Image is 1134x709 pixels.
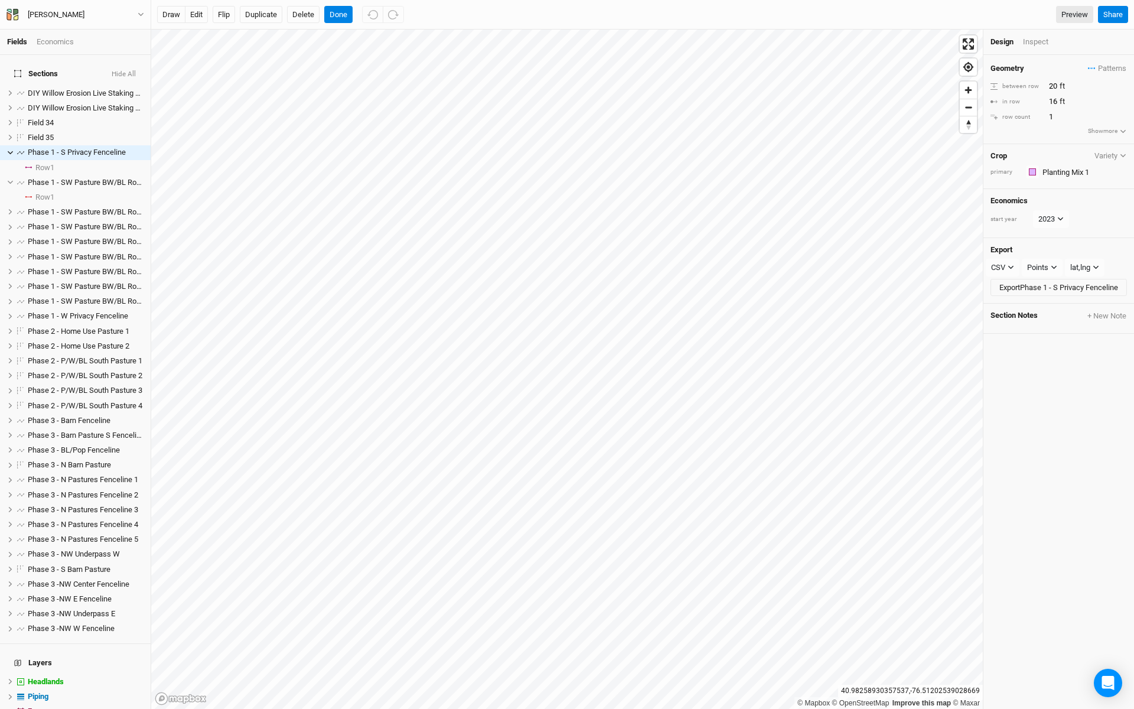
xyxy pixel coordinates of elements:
[28,535,138,544] span: Phase 3 - N Pastures Fenceline 5
[1087,311,1127,321] button: + New Note
[28,311,144,321] div: Phase 1 - W Privacy Fenceline
[990,113,1042,122] div: row count
[185,6,208,24] button: edit
[28,311,128,320] span: Phase 1 - W Privacy Fenceline
[960,35,977,53] span: Enter fullscreen
[28,460,111,469] span: Phase 3 - N Barn Pasture
[1027,262,1048,274] div: Points
[797,699,830,707] a: Mapbox
[28,386,142,395] span: Phase 2 - P/W/BL South Pasture 3
[28,252,144,262] div: Phase 1 - SW Pasture BW/BL Row 5
[28,207,148,216] span: Phase 1 - SW Pasture BW/BL Row 2
[28,282,144,291] div: Phase 1 - SW Pasture BW/BL Row 7
[1039,165,1127,179] input: Planting Mix 1
[28,133,54,142] span: Field 35
[990,37,1014,47] div: Design
[28,580,129,588] span: Phase 3 -NW Center Fenceline
[1022,259,1063,277] button: Points
[991,262,1005,274] div: CSV
[240,6,282,24] button: Duplicate
[953,699,980,707] a: Maxar
[28,549,144,559] div: Phase 3 - NW Underpass W
[28,490,144,500] div: Phase 3 - N Pastures Fenceline 2
[1094,151,1127,160] button: Variety
[28,297,148,305] span: Phase 1 - SW Pasture BW/BL Row 8
[28,207,144,217] div: Phase 1 - SW Pasture BW/BL Row 2
[28,148,144,157] div: Phase 1 - S Privacy Fenceline
[28,371,144,380] div: Phase 2 - P/W/BL South Pasture 2
[35,163,54,173] span: Row 1
[28,416,110,425] span: Phase 3 - Barn Fenceline
[1098,6,1128,24] button: Share
[28,520,138,529] span: Phase 3 - N Pastures Fenceline 4
[28,237,148,246] span: Phase 1 - SW Pasture BW/BL Row 4
[28,401,142,410] span: Phase 2 - P/W/BL South Pasture 4
[28,624,144,633] div: Phase 3 -NW W Fenceline
[28,327,144,336] div: Phase 2 - Home Use Pasture 1
[990,97,1042,106] div: in row
[28,565,144,574] div: Phase 3 - S Barn Pasture
[960,82,977,99] span: Zoom in
[28,475,138,484] span: Phase 3 - N Pastures Fenceline 1
[35,193,54,202] span: Row 1
[1033,210,1069,228] button: 2023
[990,168,1020,177] div: primary
[111,70,136,79] button: Hide All
[28,401,144,411] div: Phase 2 - P/W/BL South Pasture 4
[28,222,148,231] span: Phase 1 - SW Pasture BW/BL Row 3
[28,148,126,157] span: Phase 1 - S Privacy Fenceline
[1094,669,1122,697] div: Open Intercom Messenger
[28,692,48,701] span: Piping
[28,267,144,277] div: Phase 1 - SW Pasture BW/BL Row 6
[1088,63,1126,74] span: Patterns
[28,445,120,454] span: Phase 3 - BL/Pop Fenceline
[157,6,185,24] button: draw
[990,82,1042,91] div: between row
[28,252,148,261] span: Phase 1 - SW Pasture BW/BL Row 5
[28,103,144,113] div: DIY Willow Erosion Live Staking Row 2
[28,505,138,514] span: Phase 3 - N Pastures Fenceline 3
[28,237,144,246] div: Phase 1 - SW Pasture BW/BL Row 4
[986,259,1019,277] button: CSV
[28,9,84,21] div: [PERSON_NAME]
[990,196,1127,206] h4: Economics
[28,549,120,558] span: Phase 3 - NW Underpass W
[28,103,156,112] span: DIY Willow Erosion Live Staking Row 2
[28,475,144,484] div: Phase 3 - N Pastures Fenceline 1
[28,609,144,619] div: Phase 3 -NW Underpass E
[960,58,977,76] button: Find my location
[960,99,977,116] button: Zoom out
[155,692,207,705] a: Mapbox logo
[28,133,144,142] div: Field 35
[28,89,156,97] span: DIY Willow Erosion Live Staking Row 1
[28,9,84,21] div: Joshua Greene
[28,342,129,350] span: Phase 2 - Home Use Pasture 2
[287,6,320,24] button: Delete
[28,89,144,98] div: DIY Willow Erosion Live Staking Row 1
[151,30,983,709] canvas: Map
[960,116,977,133] button: Reset bearing to north
[28,580,144,589] div: Phase 3 -NW Center Fenceline
[28,594,112,603] span: Phase 3 -NW E Fenceline
[28,692,144,701] div: Piping
[213,6,235,24] button: Flip
[28,356,144,366] div: Phase 2 - P/W/BL South Pasture 1
[28,565,110,574] span: Phase 3 - S Barn Pasture
[28,609,115,618] span: Phase 3 -NW Underpass E
[383,6,404,24] button: Redo (^Z)
[990,151,1007,161] h4: Crop
[28,535,144,544] div: Phase 3 - N Pastures Fenceline 5
[1087,62,1127,75] button: Patterns
[28,520,144,529] div: Phase 3 - N Pastures Fenceline 4
[1023,37,1065,47] div: Inspect
[14,69,58,79] span: Sections
[28,677,64,686] span: Headlands
[892,699,951,707] a: Improve this map
[28,282,148,291] span: Phase 1 - SW Pasture BW/BL Row 7
[7,651,144,675] h4: Layers
[28,342,144,351] div: Phase 2 - Home Use Pasture 2
[1056,6,1093,24] a: Preview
